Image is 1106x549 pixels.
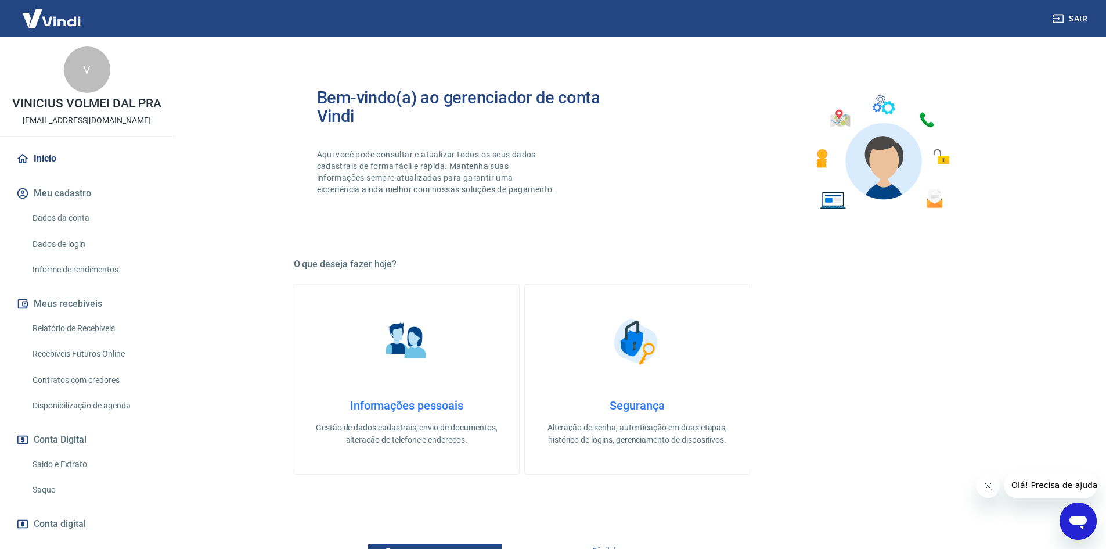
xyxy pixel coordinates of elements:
span: Olá! Precisa de ajuda? [7,8,98,17]
a: Contratos com credores [28,368,160,392]
iframe: Fechar mensagem [977,475,1000,498]
a: Início [14,146,160,171]
a: Saldo e Extrato [28,453,160,476]
button: Conta Digital [14,427,160,453]
span: Conta digital [34,516,86,532]
h4: Segurança [543,399,731,412]
img: Informações pessoais [377,313,435,371]
a: Informações pessoaisInformações pessoaisGestão de dados cadastrais, envio de documentos, alteraçã... [294,284,520,475]
a: Dados de login [28,232,160,256]
h4: Informações pessoais [313,399,500,412]
p: Alteração de senha, autenticação em duas etapas, histórico de logins, gerenciamento de dispositivos. [543,422,731,446]
p: Aqui você pode consultar e atualizar todos os seus dados cadastrais de forma fácil e rápida. Mant... [317,149,557,195]
button: Sair [1050,8,1092,30]
iframe: Mensagem da empresa [1004,472,1097,498]
a: Relatório de Recebíveis [28,317,160,340]
p: VINICIUS VOLMEI DAL PRA [12,98,161,110]
a: Informe de rendimentos [28,258,160,282]
a: Recebíveis Futuros Online [28,342,160,366]
iframe: Botão para abrir a janela de mensagens [1060,503,1097,540]
h2: Bem-vindo(a) ao gerenciador de conta Vindi [317,88,637,125]
p: [EMAIL_ADDRESS][DOMAIN_NAME] [23,114,151,127]
img: Imagem de um avatar masculino com diversos icones exemplificando as funcionalidades do gerenciado... [806,88,958,217]
button: Meus recebíveis [14,291,160,317]
button: Meu cadastro [14,181,160,206]
a: Dados da conta [28,206,160,230]
img: Vindi [14,1,89,36]
a: Disponibilização de agenda [28,394,160,418]
a: Saque [28,478,160,502]
a: SegurançaSegurançaAlteração de senha, autenticação em duas etapas, histórico de logins, gerenciam... [524,284,750,475]
div: V [64,46,110,93]
a: Conta digital [14,511,160,537]
h5: O que deseja fazer hoje? [294,259,981,270]
p: Gestão de dados cadastrais, envio de documentos, alteração de telefone e endereços. [313,422,500,446]
img: Segurança [608,313,666,371]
